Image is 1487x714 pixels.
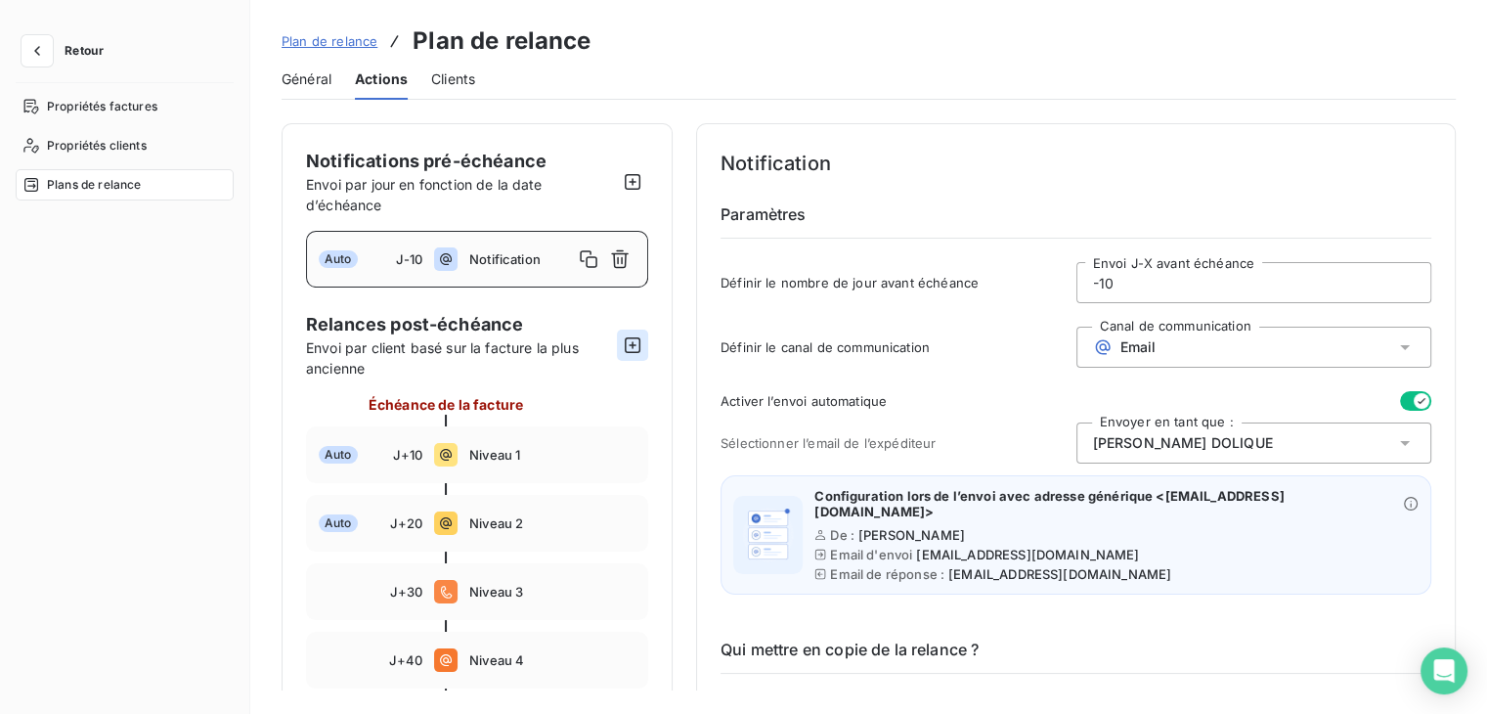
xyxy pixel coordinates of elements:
span: Échéance de la facture [369,394,523,415]
span: Relances post-échéance [306,311,617,337]
span: Email de réponse : [830,566,944,582]
span: Plan de relance [282,33,377,49]
span: De : [830,527,854,543]
h3: Plan de relance [413,23,590,59]
span: Définir le nombre de jour avant échéance [721,275,1076,290]
span: [EMAIL_ADDRESS][DOMAIN_NAME] [948,566,1171,582]
span: J+10 [393,447,422,463]
span: [EMAIL_ADDRESS][DOMAIN_NAME] [916,547,1139,562]
span: Plans de relance [47,176,141,194]
span: Auto [319,250,358,268]
span: J+30 [390,584,422,600]
span: Niveau 3 [469,584,635,600]
span: Email [1120,339,1157,355]
a: Propriétés clients [16,130,234,161]
span: Notification [469,251,573,267]
h6: Paramètres [721,202,1431,239]
span: Envoi par client basé sur la facture la plus ancienne [306,337,617,379]
span: Niveau 1 [469,447,635,463]
span: J+40 [389,652,422,668]
span: Retour [65,45,104,57]
span: Niveau 2 [469,515,635,531]
span: Auto [319,514,358,532]
span: Notifications pré-échéance [306,151,547,171]
img: illustration helper email [737,504,799,566]
span: Actions [355,69,408,89]
span: Propriétés factures [47,98,157,115]
span: Envoi par jour en fonction de la date d’échéance [306,176,543,213]
a: Propriétés factures [16,91,234,122]
span: [PERSON_NAME] DOLIQUE [1093,433,1273,453]
span: Sélectionner l’email de l’expéditeur [721,435,1076,451]
span: Activer l’envoi automatique [721,393,887,409]
h6: Qui mettre en copie de la relance ? [721,638,1431,674]
span: [PERSON_NAME] [858,527,965,543]
a: Plans de relance [16,169,234,201]
span: J+20 [390,515,422,531]
a: Plan de relance [282,31,377,51]
span: Clients [431,69,475,89]
span: Configuration lors de l’envoi avec adresse générique <[EMAIL_ADDRESS][DOMAIN_NAME]> [814,488,1397,519]
span: Niveau 4 [469,652,635,668]
span: Auto [319,446,358,464]
span: J-10 [396,251,422,267]
div: Open Intercom Messenger [1421,647,1467,694]
h4: Notification [721,148,1431,179]
span: Email d'envoi [830,547,912,562]
span: Définir le canal de communication [721,339,1076,355]
button: Retour [16,35,119,67]
span: Propriétés clients [47,137,147,155]
span: Général [282,69,331,89]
